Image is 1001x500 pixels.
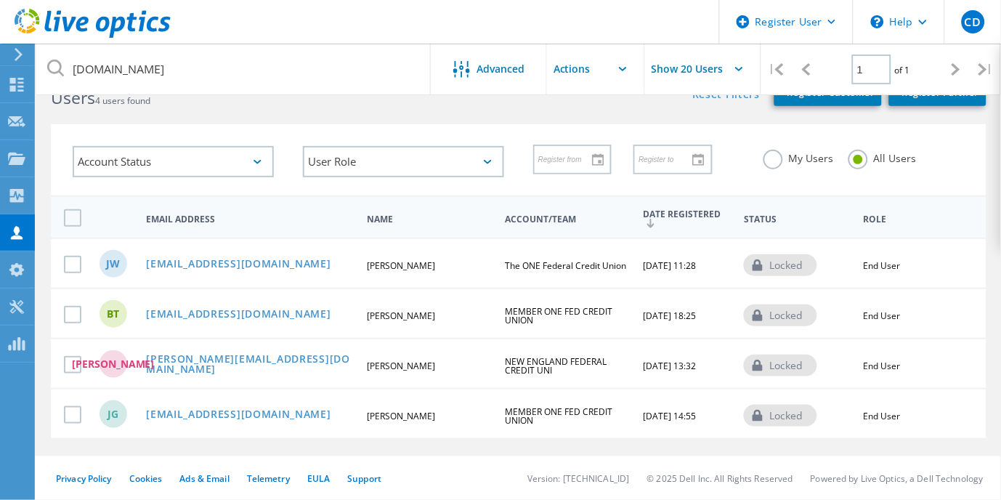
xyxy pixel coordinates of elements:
input: Register from [535,145,600,173]
span: [PERSON_NAME] [367,360,435,372]
div: User Role [303,146,504,177]
a: [EMAIL_ADDRESS][DOMAIN_NAME] [146,409,331,422]
div: locked [744,355,817,376]
input: Register to [635,145,700,173]
a: Telemetry [247,472,290,485]
li: Version: [TECHNICAL_ID] [527,472,630,485]
span: Role [864,215,933,224]
a: [EMAIL_ADDRESS][DOMAIN_NAME] [146,259,331,271]
span: JG [108,409,118,419]
svg: \n [871,15,884,28]
label: My Users [763,150,834,164]
span: [DATE] 13:32 [644,360,697,372]
span: JW [106,259,120,269]
span: End User [864,259,901,272]
span: [DATE] 11:28 [644,259,697,272]
li: Powered by Live Optics, a Dell Technology [811,472,984,485]
span: [PERSON_NAME] [367,410,435,422]
div: | [971,44,1001,95]
span: 4 users found [95,94,150,107]
input: Search users by name, email, company, etc. [36,44,431,94]
span: End User [864,360,901,372]
span: BT [107,309,119,319]
div: locked [744,405,817,427]
span: Account/Team [506,215,631,224]
span: End User [864,410,901,422]
span: Advanced [477,64,525,74]
a: Support [347,472,381,485]
li: © 2025 Dell Inc. All Rights Reserved [647,472,793,485]
span: [DATE] 14:55 [644,410,697,422]
a: Live Optics Dashboard [15,31,171,41]
span: [DATE] 18:25 [644,310,697,322]
span: Email Address [146,215,354,224]
a: EULA [307,472,330,485]
span: MEMBER ONE FED CREDIT UNION [506,406,613,427]
span: NEW ENGLAND FEDERAL CREDIT UNI [506,355,607,376]
div: locked [744,305,817,326]
label: All Users [848,150,917,164]
a: [PERSON_NAME][EMAIL_ADDRESS][DOMAIN_NAME] [146,354,354,376]
a: Privacy Policy [56,472,112,485]
span: [PERSON_NAME] [367,310,435,322]
span: of 1 [895,64,910,76]
span: [PERSON_NAME] [367,259,435,272]
span: End User [864,310,901,322]
span: MEMBER ONE FED CREDIT UNION [506,305,613,326]
b: Users [51,86,95,109]
span: CD [965,16,981,28]
span: [PERSON_NAME] [72,359,155,369]
span: Name [367,215,493,224]
span: Date Registered [644,210,732,228]
span: The ONE Federal Credit Union [506,259,627,272]
div: locked [744,254,817,276]
a: Cookies [129,472,163,485]
a: [EMAIL_ADDRESS][DOMAIN_NAME] [146,309,331,321]
a: Ads & Email [180,472,230,485]
div: Account Status [73,146,274,177]
div: | [761,44,791,95]
span: Status [744,215,851,224]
